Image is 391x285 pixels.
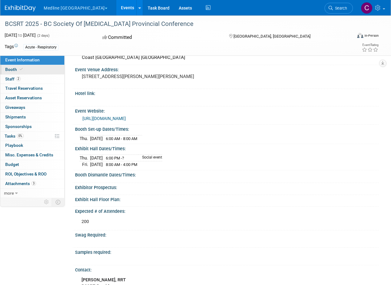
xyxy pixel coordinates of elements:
div: 200 [77,216,318,228]
div: Event Website: [75,106,379,114]
span: 2 [16,76,21,81]
a: more [0,189,64,198]
div: Hotel link: [75,89,379,97]
span: 6:00 PM - [106,156,124,160]
span: ? [122,156,124,160]
div: Booth Set-up Dates/Times: [75,125,379,132]
span: Shipments [5,114,26,119]
div: Event Venue Address: [75,65,379,73]
a: Search [325,3,353,14]
span: more [4,191,14,196]
div: Acute - Respiratory [23,44,58,51]
span: (2 days) [37,34,50,38]
td: Thu. [80,155,90,161]
span: Sponsorships [5,124,32,129]
a: [URL][DOMAIN_NAME] [82,116,126,121]
span: Asset Reservations [5,95,42,100]
span: ROI, Objectives & ROO [5,171,46,176]
div: Event Rating [362,43,378,47]
td: Thu. [80,135,90,142]
td: Tags [5,43,18,51]
div: Event Format [324,32,379,41]
td: Social event [138,155,162,161]
span: Search [333,6,347,10]
a: Booth [0,65,64,74]
td: [DATE] [90,155,103,161]
span: [GEOGRAPHIC_DATA], [GEOGRAPHIC_DATA] [233,34,310,39]
a: Misc. Expenses & Credits [0,151,64,160]
div: Exhibit Hall Floor Plan: [75,195,379,203]
b: [PERSON_NAME], RRT [82,277,126,283]
a: Giveaways [0,103,64,112]
div: Coast [GEOGRAPHIC_DATA] [GEOGRAPHIC_DATA] [80,53,374,62]
span: 3 [31,181,36,186]
td: Toggle Event Tabs [52,198,65,206]
div: Exhibit Hall Dates/Times: [75,144,379,152]
a: Asset Reservations [0,93,64,103]
span: Attachments [5,181,36,186]
span: to [17,33,23,38]
img: ExhibitDay [5,5,36,11]
div: Expected # of Attendees: [75,207,379,214]
a: Budget [0,160,64,169]
td: [DATE] [90,161,103,168]
span: 0% [17,134,24,138]
a: Attachments3 [0,179,64,188]
td: Personalize Event Tab Strip [41,198,52,206]
span: Booth [5,67,24,72]
span: Playbook [5,143,23,148]
div: Exhibitor Prospectus: [75,183,379,191]
a: Sponsorships [0,122,64,131]
i: Booth reservation complete [20,68,23,71]
a: Shipments [0,113,64,122]
span: Travel Reservations [5,86,43,91]
div: In-Person [364,33,379,38]
a: Travel Reservations [0,84,64,93]
td: Fri. [80,161,90,168]
img: Camille Ramin [361,2,373,14]
td: [DATE] [90,135,103,142]
img: Format-Inperson.png [357,33,363,38]
span: Event Information [5,57,40,62]
span: 6:00 AM - 8:00 AM [106,136,137,141]
span: 8:00 AM - 4:00 PM [106,162,137,167]
div: BCSRT 2025 - BC Society Of [MEDICAL_DATA] Provincial Conference [3,19,347,30]
a: Playbook [0,141,64,150]
a: Tasks0% [0,132,64,141]
span: [DATE] [DATE] [5,33,36,38]
div: Samples required: [75,248,379,255]
a: ROI, Objectives & ROO [0,170,64,179]
pre: [STREET_ADDRESS][PERSON_NAME][PERSON_NAME] [82,74,195,79]
a: Staff2 [0,75,64,84]
span: Budget [5,162,19,167]
span: Misc. Expenses & Credits [5,152,53,157]
div: Committed [101,32,219,43]
span: Tasks [5,134,24,138]
span: Staff [5,76,21,81]
a: Event Information [0,56,64,65]
span: Giveaways [5,105,25,110]
div: Contact: [75,265,379,273]
div: Booth Dismantle Dates/Times: [75,170,379,178]
div: Swag Required: [75,230,379,238]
